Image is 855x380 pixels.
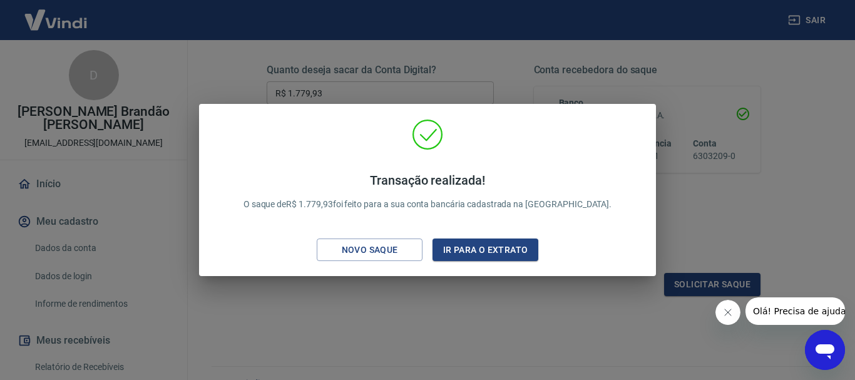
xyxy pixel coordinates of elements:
button: Ir para o extrato [433,239,538,262]
button: Novo saque [317,239,422,262]
iframe: Fechar mensagem [715,300,740,325]
span: Olá! Precisa de ajuda? [8,9,105,19]
iframe: Mensagem da empresa [745,297,845,325]
div: Novo saque [327,242,413,258]
h4: Transação realizada! [243,173,612,188]
iframe: Botão para abrir a janela de mensagens [805,330,845,370]
p: O saque de R$ 1.779,93 foi feito para a sua conta bancária cadastrada na [GEOGRAPHIC_DATA]. [243,173,612,211]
